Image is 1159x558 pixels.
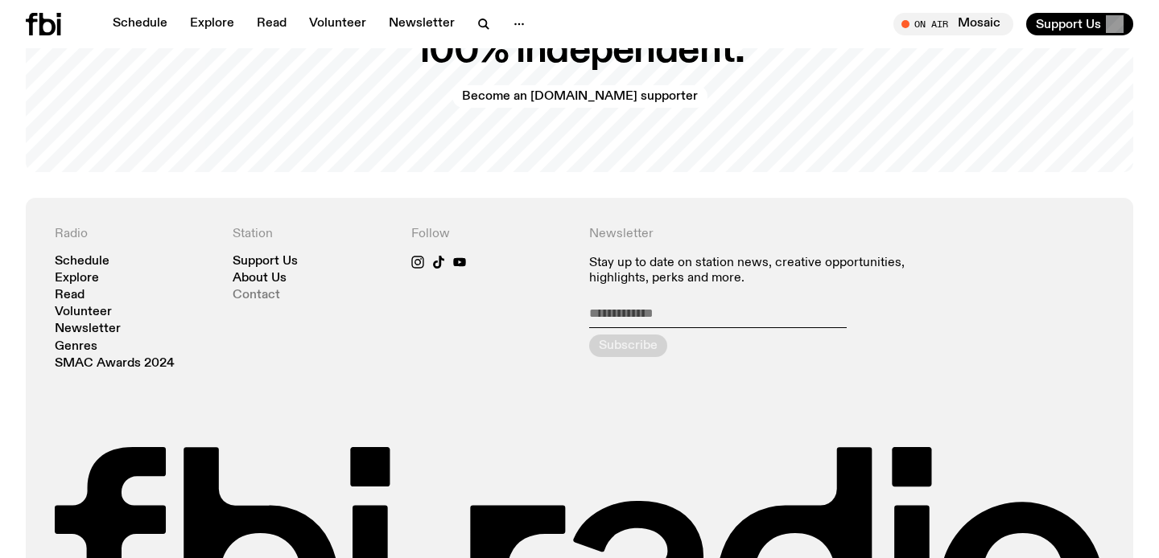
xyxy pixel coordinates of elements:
[55,273,99,285] a: Explore
[233,289,280,302] a: Contact
[180,13,244,35] a: Explore
[55,358,175,370] a: SMAC Awards 2024
[247,13,296,35] a: Read
[55,306,112,318] a: Volunteer
[55,323,121,335] a: Newsletter
[589,256,926,286] p: Stay up to date on station news, creative opportunities, highlights, perks and more.
[1036,17,1101,31] span: Support Us
[103,13,177,35] a: Schedule
[379,13,464,35] a: Newsletter
[233,256,298,268] a: Support Us
[233,273,287,285] a: About Us
[589,227,926,242] h4: Newsletter
[1026,13,1133,35] button: Support Us
[299,13,376,35] a: Volunteer
[893,13,1013,35] button: On AirMosaic
[411,227,570,242] h4: Follow
[55,256,109,268] a: Schedule
[55,227,213,242] h4: Radio
[415,33,744,69] h2: 100% independent.
[55,289,85,302] a: Read
[452,85,707,108] a: Become an [DOMAIN_NAME] supporter
[589,334,667,357] button: Subscribe
[55,341,97,353] a: Genres
[233,227,391,242] h4: Station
